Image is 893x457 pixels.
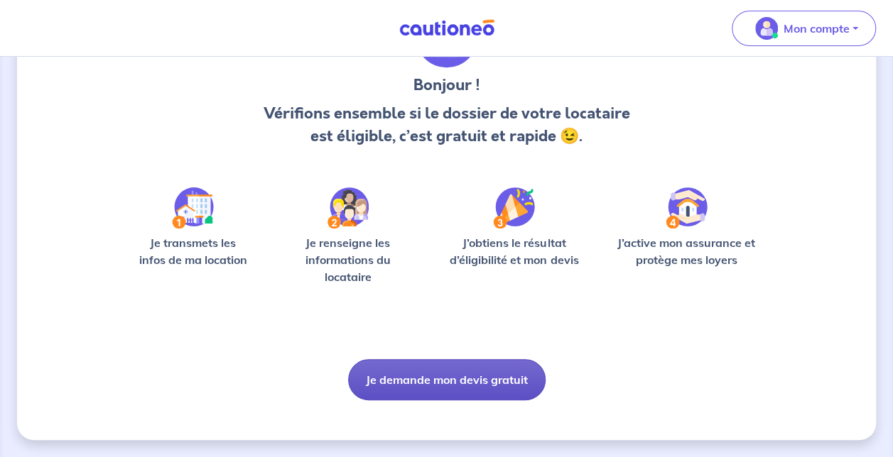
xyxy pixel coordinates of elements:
[348,359,546,400] button: Je demande mon devis gratuit
[610,234,762,268] p: J’active mon assurance et protège mes loyers
[394,19,500,37] img: Cautioneo
[493,187,535,228] img: /static/f3e743aab9439237c3e2196e4328bba9/Step-3.svg
[262,102,631,148] p: Vérifions ensemble si le dossier de votre locataire est éligible, c’est gratuit et rapide 😉.
[440,234,588,268] p: J’obtiens le résultat d’éligibilité et mon devis
[131,234,255,268] p: Je transmets les infos de ma location
[172,187,214,228] img: /static/90a569abe86eec82015bcaae536bd8e6/Step-1.svg
[666,187,708,228] img: /static/bfff1cf634d835d9112899e6a3df1a5d/Step-4.svg
[278,234,418,285] p: Je renseigne les informations du locataire
[328,187,369,228] img: /static/c0a346edaed446bb123850d2d04ad552/Step-2.svg
[262,74,631,97] h3: Bonjour !
[755,17,778,40] img: illu_account_valid_menu.svg
[784,20,850,37] p: Mon compte
[732,11,876,46] button: illu_account_valid_menu.svgMon compte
